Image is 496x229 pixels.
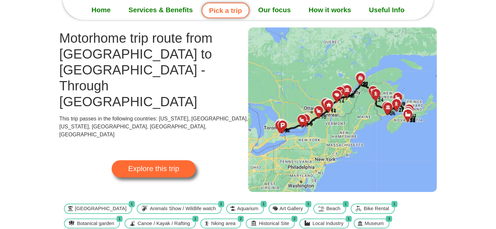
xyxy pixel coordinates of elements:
[249,2,300,18] a: Our focus
[363,220,385,227] span: Museum
[238,216,244,222] span: 2
[360,2,413,18] a: Useful Info
[148,205,218,212] span: Animals Show / Wildlife watch
[218,201,224,207] span: 1
[305,201,311,207] span: 1
[257,220,291,227] span: Historical Site
[346,216,352,222] span: 1
[63,2,433,18] nav: Menu
[59,116,248,137] span: This trip passes in the following countries: [US_STATE], [GEOGRAPHIC_DATA], [US_STATE], [GEOGRAPH...
[59,30,248,110] h1: Motorhome trip route from [GEOGRAPHIC_DATA] to [GEOGRAPHIC_DATA] - Through [GEOGRAPHIC_DATA]
[136,220,191,227] span: Canoe / Kayak / Rafting
[291,216,297,222] span: 2
[75,220,116,227] span: Botanical garden
[248,27,437,192] img: Motorhome trip route from Toronto to Halifax - Through Quebec
[235,205,260,212] span: Aquarium
[391,201,397,207] span: 1
[210,220,237,227] span: hiking area
[73,205,128,212] span: [GEOGRAPHIC_DATA]
[386,216,392,222] span: 3
[311,220,345,227] span: Local Industry
[261,201,267,207] span: 1
[300,2,360,18] a: How it works
[82,2,120,18] a: Home
[362,205,391,212] span: Bike Rental
[129,201,135,207] span: 1
[117,216,123,222] span: 1
[128,165,179,172] span: Explore this trip
[278,205,305,212] span: Art Gallery
[343,201,349,207] span: 1
[202,3,249,18] a: Pick a trip
[324,205,342,212] span: Beach
[120,2,202,18] a: Services & Benefits
[192,216,198,222] span: 1
[112,160,196,177] a: Explore this trip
